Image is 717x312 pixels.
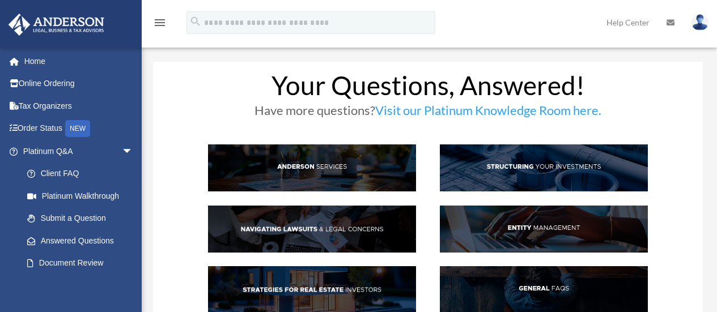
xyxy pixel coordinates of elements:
[5,14,108,36] img: Anderson Advisors Platinum Portal
[8,117,150,140] a: Order StatusNEW
[65,120,90,137] div: NEW
[189,15,202,28] i: search
[16,229,150,252] a: Answered Questions
[16,163,145,185] a: Client FAQ
[153,16,167,29] i: menu
[375,102,601,123] a: Visit our Platinum Knowledge Room here.
[208,72,648,104] h1: Your Questions, Answered!
[208,206,416,253] img: NavLaw_hdr
[440,144,648,191] img: StructInv_hdr
[16,185,150,207] a: Platinum Walkthrough
[16,252,150,275] a: Document Review
[8,50,150,72] a: Home
[208,104,648,122] h3: Have more questions?
[16,207,150,230] a: Submit a Question
[153,20,167,29] a: menu
[440,206,648,253] img: EntManag_hdr
[8,140,150,163] a: Platinum Q&Aarrow_drop_down
[691,14,708,31] img: User Pic
[122,140,145,163] span: arrow_drop_down
[208,144,416,191] img: AndServ_hdr
[8,95,150,117] a: Tax Organizers
[8,72,150,95] a: Online Ordering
